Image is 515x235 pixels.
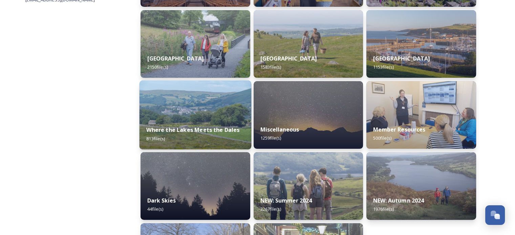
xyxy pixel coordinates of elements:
strong: NEW: Autumn 2024 [373,197,424,204]
strong: [GEOGRAPHIC_DATA] [260,55,317,62]
span: 1583 file(s) [260,64,281,70]
button: Open Chat [485,205,505,225]
strong: [GEOGRAPHIC_DATA] [147,55,204,62]
img: ca66e4d0-8177-4442-8963-186c5b40d946.jpg [366,152,476,220]
strong: Miscellaneous [260,126,299,133]
span: 1153 file(s) [373,64,394,70]
span: 813 file(s) [146,135,165,141]
img: PM204584.jpg [141,10,250,78]
img: Grange-over-sands-rail-250.jpg [254,10,363,78]
span: 1976 file(s) [373,206,394,212]
strong: NEW: Summer 2024 [260,197,312,204]
span: 500 file(s) [373,135,391,141]
span: 44 file(s) [147,206,163,212]
img: Attract%2520and%2520Disperse%2520%28274%2520of%25201364%29.jpg [140,80,251,149]
strong: Where the Lakes Meets the Dales [146,126,239,134]
img: Blea%2520Tarn%2520Star-Lapse%2520Loop.jpg [254,81,363,149]
span: 2150 file(s) [147,64,168,70]
img: CUMBRIATOURISM_240715_PaulMitchell_WalnaScar_-56.jpg [254,152,363,220]
strong: Dark Skies [147,197,176,204]
span: 3267 file(s) [260,206,281,212]
img: 29343d7f-989b-46ee-a888-b1a2ee1c48eb.jpg [366,81,476,149]
strong: Member Resources [373,126,425,133]
img: Whitehaven-283.jpg [366,10,476,78]
img: A7A07737.jpg [141,152,250,220]
strong: [GEOGRAPHIC_DATA] [373,55,430,62]
span: 1259 file(s) [260,135,281,141]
